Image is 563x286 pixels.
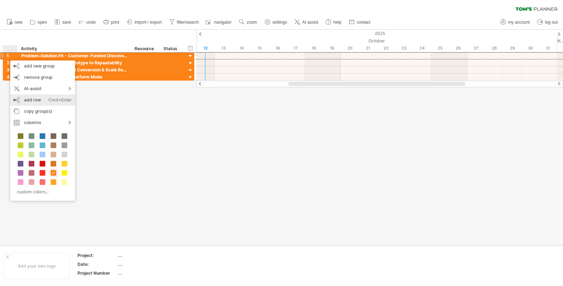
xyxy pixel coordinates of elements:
[359,45,377,52] div: Tuesday, 21 October 2025
[10,60,75,72] div: add new group
[21,59,127,66] div: Product–Solution Fit - Prototype to Repeatability
[347,18,373,27] a: contact
[333,20,341,25] span: help
[15,20,22,25] span: new
[86,20,96,25] span: undo
[545,20,558,25] span: log out
[521,45,539,52] div: Thursday, 30 October 2025
[357,20,370,25] span: contact
[77,18,98,27] a: undo
[21,45,127,52] div: Activity
[214,45,232,52] div: Monday, 13 October 2025
[539,45,557,52] div: Friday, 31 October 2025
[118,252,177,258] div: ....
[449,45,467,52] div: Sunday, 26 October 2025
[395,45,413,52] div: Thursday, 23 October 2025
[431,45,449,52] div: Saturday, 25 October 2025
[125,18,164,27] a: import / export
[4,253,70,279] div: Add your own logo
[341,45,359,52] div: Monday, 20 October 2025
[77,261,116,267] div: Date:
[53,18,73,27] a: save
[38,20,47,25] span: open
[269,45,287,52] div: Thursday, 16 October 2025
[232,45,251,52] div: Tuesday, 14 October 2025
[205,18,234,27] a: navigator
[237,18,259,27] a: zoom
[102,18,121,27] a: print
[535,18,560,27] a: log out
[287,45,305,52] div: Friday, 17 October 2025
[177,20,199,25] span: filter/search
[10,83,75,94] div: AI-assist
[7,52,17,59] div: 1
[323,45,341,52] div: Sunday, 19 October 2025
[302,20,318,25] span: AI assist
[24,75,52,80] span: remove group
[134,20,162,25] span: import / export
[503,45,521,52] div: Wednesday, 29 October 2025
[118,270,177,276] div: ....
[48,94,72,106] div: Cmd+Enter
[62,20,71,25] span: save
[251,45,269,52] div: Wednesday, 15 October 2025
[21,52,127,59] div: Problem–Solution Fit - Customer-Funded Discovery
[508,20,530,25] span: my account
[272,20,287,25] span: settings
[28,18,49,27] a: open
[7,59,17,66] div: 2
[118,261,177,267] div: ....
[263,18,289,27] a: settings
[499,18,532,27] a: my account
[10,106,75,117] div: copy group(s)
[485,45,503,52] div: Tuesday, 28 October 2025
[10,94,75,106] div: add row
[134,45,156,52] div: Resource
[7,74,17,80] div: 4
[214,20,231,25] span: navigator
[247,20,257,25] span: zoom
[14,187,69,197] div: custom colors...
[293,18,320,27] a: AI assist
[167,18,201,27] a: filter/search
[467,45,485,52] div: Monday, 27 October 2025
[196,45,214,52] div: Sunday, 12 October 2025
[377,45,395,52] div: Wednesday, 22 October 2025
[324,18,344,27] a: help
[413,45,431,52] div: Friday, 24 October 2025
[77,252,116,258] div: Project:
[111,20,119,25] span: print
[10,117,75,128] div: columns
[7,66,17,73] div: 3
[305,45,323,52] div: Saturday, 18 October 2025
[77,270,116,276] div: Project Number
[163,45,179,52] div: Status
[5,18,24,27] a: new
